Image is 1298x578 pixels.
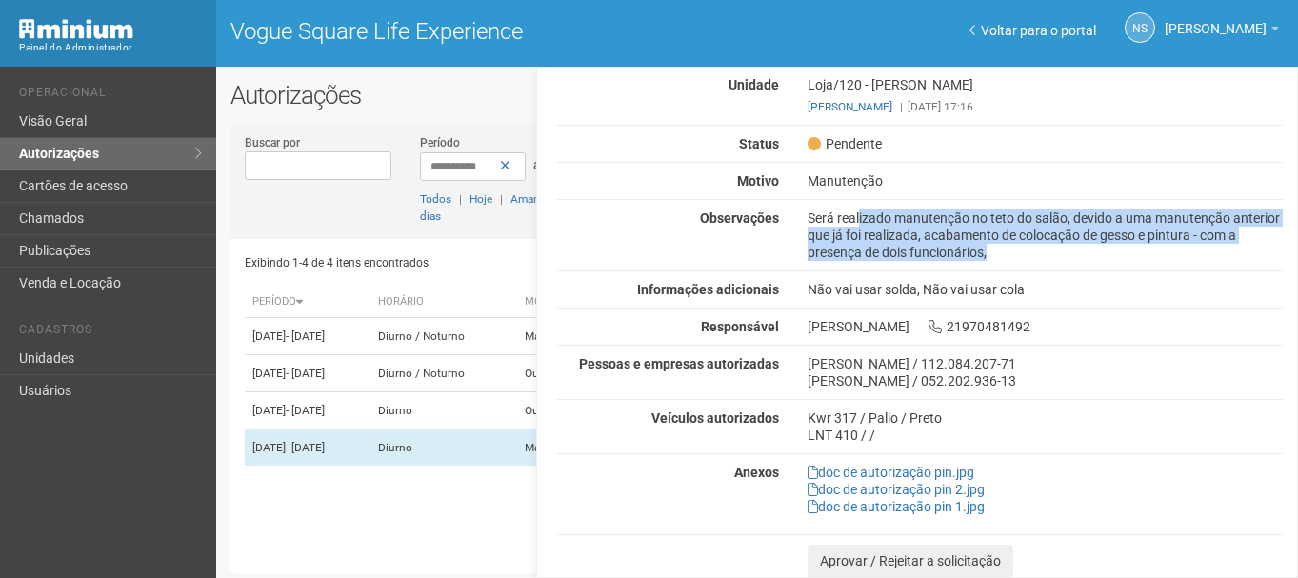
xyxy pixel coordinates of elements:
[793,281,1297,298] div: Não vai usar solda, Não vai usar cola
[793,172,1297,189] div: Manutenção
[230,81,1284,110] h2: Autorizações
[459,192,462,206] span: |
[245,249,750,277] div: Exibindo 1-4 de 4 itens encontrados
[793,76,1297,115] div: Loja/120 - [PERSON_NAME]
[245,287,370,318] th: Período
[900,100,903,113] span: |
[286,329,325,343] span: - [DATE]
[1125,12,1155,43] a: NS
[370,429,517,467] td: Diurno
[286,367,325,380] span: - [DATE]
[245,392,370,429] td: [DATE]
[808,135,882,152] span: Pendente
[808,545,1013,577] button: Aprovar / Rejeitar a solicitação
[637,282,779,297] strong: Informações adicionais
[739,136,779,151] strong: Status
[420,134,460,151] label: Período
[286,404,325,417] span: - [DATE]
[579,356,779,371] strong: Pessoas e empresas autorizadas
[808,372,1283,389] div: [PERSON_NAME] / 052.202.936-13
[737,173,779,189] strong: Motivo
[245,429,370,467] td: [DATE]
[517,355,629,392] td: Outros
[517,287,629,318] th: Motivo
[19,86,202,106] li: Operacional
[701,319,779,334] strong: Responsável
[808,427,1283,444] div: LNT 410 / /
[230,19,743,44] h1: Vogue Square Life Experience
[245,355,370,392] td: [DATE]
[19,323,202,343] li: Cadastros
[808,100,892,113] a: [PERSON_NAME]
[793,318,1297,335] div: [PERSON_NAME] 21970481492
[517,429,629,467] td: Manutenção
[1165,3,1267,36] span: Nicolle Silva
[517,318,629,355] td: Manutenção
[808,98,1283,115] div: [DATE] 17:16
[651,410,779,426] strong: Veículos autorizados
[517,392,629,429] td: Outros
[1165,24,1279,39] a: [PERSON_NAME]
[808,409,1283,427] div: Kwr 317 / Palio / Preto
[370,392,517,429] td: Diurno
[533,157,541,172] span: a
[969,23,1096,38] a: Voltar para o portal
[729,77,779,92] strong: Unidade
[808,499,985,514] a: doc de autorização pin 1.jpg
[734,465,779,480] strong: Anexos
[286,441,325,454] span: - [DATE]
[19,39,202,56] div: Painel do Administrador
[500,192,503,206] span: |
[808,482,985,497] a: doc de autorização pin 2.jpg
[245,318,370,355] td: [DATE]
[370,355,517,392] td: Diurno / Noturno
[510,192,552,206] a: Amanhã
[808,465,974,480] a: doc de autorização pin.jpg
[19,19,133,39] img: Minium
[420,192,451,206] a: Todos
[370,287,517,318] th: Horário
[793,209,1297,261] div: Será realizado manutenção no teto do salão, devido a uma manutenção anterior que já foi realizada...
[469,192,492,206] a: Hoje
[370,318,517,355] td: Diurno / Noturno
[808,355,1283,372] div: [PERSON_NAME] / 112.084.207-71
[245,134,300,151] label: Buscar por
[700,210,779,226] strong: Observações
